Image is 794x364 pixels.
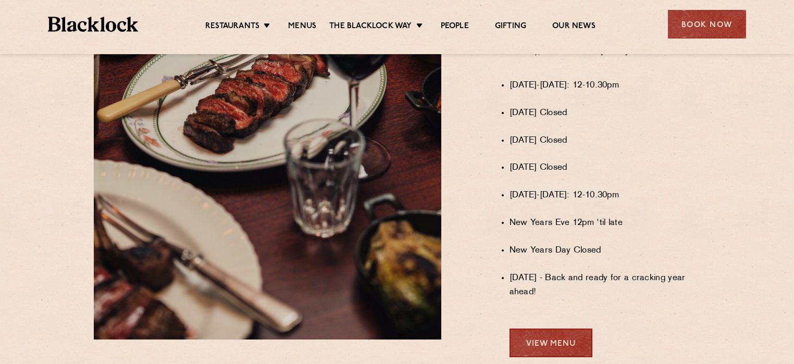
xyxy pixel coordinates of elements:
li: [DATE] Closed [510,161,701,175]
li: [DATE]-[DATE]: 12-10.30pm [510,79,701,93]
li: [DATE] Closed [510,106,701,120]
li: New Years Day Closed [510,244,701,258]
a: Restaurants [205,21,259,33]
a: The Blacklock Way [329,21,412,33]
li: New Years Eve 12pm 'til late [510,216,701,230]
a: Our News [552,21,595,33]
li: [DATE] Closed [510,134,701,148]
a: People [441,21,469,33]
a: Menus [288,21,316,33]
li: [DATE] - Back and ready for a cracking year ahead! [510,271,701,299]
a: Gifting [495,21,526,33]
a: View Menu [510,329,592,357]
div: Book Now [668,10,746,39]
img: BL_Textured_Logo-footer-cropped.svg [48,17,138,32]
li: [DATE]-[DATE]: 12-10.30pm [510,189,701,203]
